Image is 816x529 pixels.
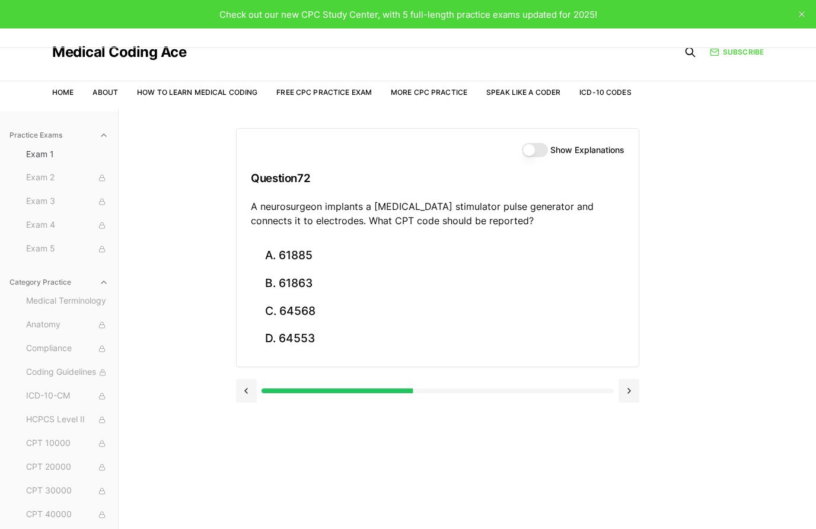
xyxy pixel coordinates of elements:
a: More CPC Practice [391,88,467,97]
span: CPT 20000 [26,461,109,474]
button: Coding Guidelines [21,363,113,382]
p: A neurosurgeon implants a [MEDICAL_DATA] stimulator pulse generator and connects it to electrodes... [251,199,624,228]
span: Exam 1 [26,148,109,160]
button: Exam 3 [21,192,113,211]
button: Medical Terminology [21,292,113,311]
span: HCPCS Level II [26,413,109,426]
a: ICD-10 Codes [579,88,631,97]
a: How to Learn Medical Coding [137,88,257,97]
span: ICD-10-CM [26,390,109,403]
span: Exam 5 [26,243,109,256]
button: Exam 5 [21,240,113,259]
button: Exam 1 [21,145,113,164]
a: Speak Like a Coder [486,88,560,97]
button: CPT 10000 [21,434,113,453]
button: A. 61885 [251,242,624,270]
span: Exam 2 [26,171,109,184]
a: About [93,88,118,97]
span: Coding Guidelines [26,366,109,379]
span: Medical Terminology [26,295,109,308]
a: Medical Coding Ace [52,45,186,59]
span: Anatomy [26,318,109,332]
span: Compliance [26,342,109,355]
button: Exam 2 [21,168,113,187]
button: Exam 4 [21,216,113,235]
button: C. 64568 [251,297,624,325]
h3: Question 72 [251,161,624,196]
button: Practice Exams [5,126,113,145]
span: CPT 10000 [26,437,109,450]
button: B. 61863 [251,270,624,298]
span: CPT 40000 [26,508,109,521]
button: CPT 40000 [21,505,113,524]
button: CPT 20000 [21,458,113,477]
button: Anatomy [21,316,113,334]
button: CPT 30000 [21,482,113,501]
span: CPT 30000 [26,485,109,498]
label: Show Explanations [550,146,624,154]
button: HCPCS Level II [21,410,113,429]
a: Home [52,88,74,97]
a: Free CPC Practice Exam [276,88,372,97]
button: ICD-10-CM [21,387,113,406]
span: Exam 4 [26,219,109,232]
button: Compliance [21,339,113,358]
span: Exam 3 [26,195,109,208]
a: Subscribe [710,47,764,58]
span: Check out our new CPC Study Center, with 5 full-length practice exams updated for 2025! [219,9,597,20]
button: D. 64553 [251,325,624,353]
button: Category Practice [5,273,113,292]
button: close [792,5,811,24]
